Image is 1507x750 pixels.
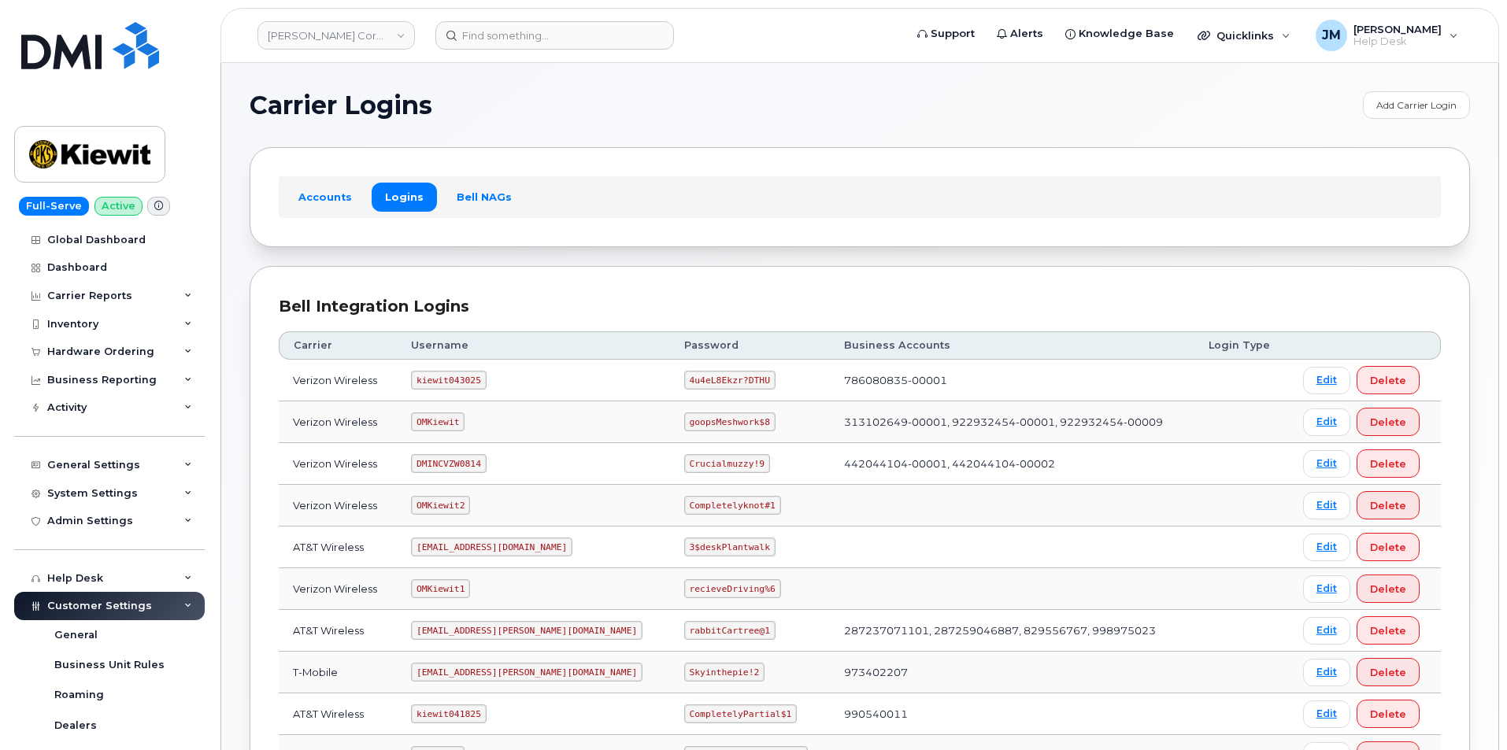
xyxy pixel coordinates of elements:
th: Password [670,331,830,360]
iframe: Messenger Launcher [1438,682,1495,738]
span: Delete [1370,456,1406,471]
code: rabbitCartree@1 [684,621,776,640]
td: AT&T Wireless [279,693,397,735]
th: Username [397,331,670,360]
span: Delete [1370,415,1406,430]
code: Crucialmuzzy!9 [684,454,770,473]
code: OMKiewit1 [411,579,470,598]
span: Delete [1370,707,1406,722]
td: T-Mobile [279,652,397,693]
th: Login Type [1194,331,1289,360]
td: 287237071101, 287259046887, 829556767, 998975023 [830,610,1194,652]
span: Delete [1370,540,1406,555]
code: OMKiewit2 [411,496,470,515]
span: Delete [1370,582,1406,597]
a: Edit [1303,492,1350,519]
button: Delete [1357,533,1420,561]
code: OMKiewit [411,412,465,431]
button: Delete [1357,616,1420,645]
td: Verizon Wireless [279,443,397,485]
span: Delete [1370,373,1406,388]
code: [EMAIL_ADDRESS][PERSON_NAME][DOMAIN_NAME] [411,621,642,640]
td: Verizon Wireless [279,360,397,401]
a: Edit [1303,367,1350,394]
a: Edit [1303,659,1350,686]
code: Completelyknot#1 [684,496,781,515]
span: Carrier Logins [250,94,432,117]
td: 973402207 [830,652,1194,693]
a: Add Carrier Login [1363,91,1470,119]
code: kiewit043025 [411,371,486,390]
code: [EMAIL_ADDRESS][PERSON_NAME][DOMAIN_NAME] [411,663,642,682]
td: AT&T Wireless [279,526,397,568]
button: Delete [1357,491,1420,519]
a: Edit [1303,700,1350,728]
th: Carrier [279,331,397,360]
button: Delete [1357,408,1420,436]
code: 4u4eL8Ekzr?DTHU [684,371,776,390]
code: [EMAIL_ADDRESS][DOMAIN_NAME] [411,538,572,556]
span: Delete [1370,623,1406,638]
code: DMINCVZW0814 [411,454,486,473]
td: 786080835-00001 [830,360,1194,401]
th: Business Accounts [830,331,1194,360]
a: Edit [1303,408,1350,436]
code: Skyinthepie!2 [684,663,765,682]
td: 313102649-00001, 922932454-00001, 922932454-00009 [830,401,1194,443]
a: Edit [1303,534,1350,561]
button: Delete [1357,449,1420,478]
a: Logins [372,183,437,211]
a: Edit [1303,617,1350,645]
code: kiewit041825 [411,704,486,723]
code: goopsMeshwork$8 [684,412,776,431]
a: Edit [1303,450,1350,478]
code: 3$deskPlantwalk [684,538,776,556]
span: Delete [1370,665,1406,680]
div: Bell Integration Logins [279,295,1441,318]
td: Verizon Wireless [279,568,397,610]
a: Edit [1303,575,1350,603]
td: Verizon Wireless [279,485,397,526]
a: Bell NAGs [443,183,525,211]
code: CompletelyPartial$1 [684,704,797,723]
td: Verizon Wireless [279,401,397,443]
button: Delete [1357,575,1420,603]
td: AT&T Wireless [279,610,397,652]
a: Accounts [285,183,365,211]
span: Delete [1370,498,1406,513]
button: Delete [1357,658,1420,686]
td: 990540011 [830,693,1194,735]
code: recieveDriving%6 [684,579,781,598]
td: 442044104-00001, 442044104-00002 [830,443,1194,485]
button: Delete [1357,366,1420,394]
button: Delete [1357,700,1420,728]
